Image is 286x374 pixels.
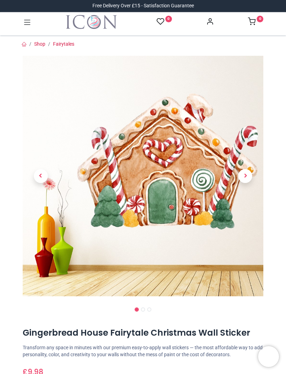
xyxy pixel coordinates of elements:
[257,16,263,22] sup: 0
[66,15,117,29] img: Icon Wall Stickers
[23,327,263,339] h1: Gingerbread House Fairytale Christmas Wall Sticker
[92,2,194,9] div: Free Delivery Over £15 - Satisfaction Guarantee
[165,16,172,22] sup: 0
[66,15,117,29] a: Logo of Icon Wall Stickers
[34,169,48,183] span: Previous
[248,20,263,25] a: 0
[206,20,214,25] a: Account Info
[258,346,279,367] iframe: Brevo live chat
[23,56,263,296] img: Gingerbread House Fairytale Christmas Wall Sticker
[238,169,252,183] span: Next
[23,92,59,260] a: Previous
[34,41,45,47] a: Shop
[157,17,172,26] a: 0
[23,344,263,358] p: Transform any space in minutes with our premium easy-to-apply wall stickers — the most affordable...
[227,92,264,260] a: Next
[53,41,74,47] a: Fairytales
